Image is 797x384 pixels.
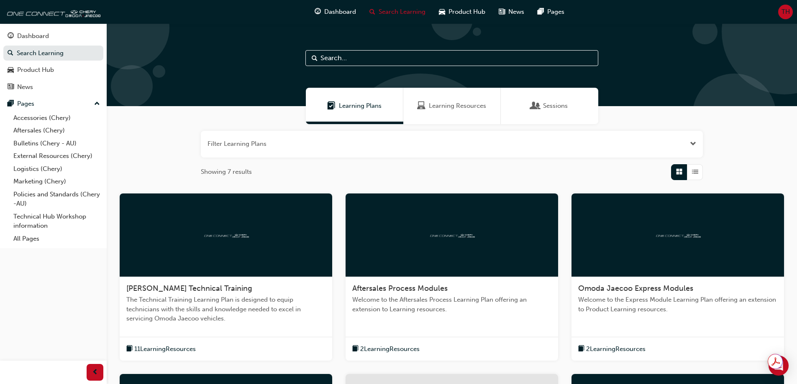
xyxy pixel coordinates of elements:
[543,101,568,111] span: Sessions
[306,88,403,124] a: Learning PlansLearning Plans
[501,88,598,124] a: SessionsSessions
[432,3,492,20] a: car-iconProduct Hub
[126,284,252,293] span: [PERSON_NAME] Technical Training
[10,163,103,175] a: Logistics (Chery)
[448,7,485,17] span: Product Hub
[369,7,375,17] span: search-icon
[10,232,103,245] a: All Pages
[3,79,103,95] a: News
[10,137,103,150] a: Bulletins (Chery - AU)
[312,53,318,63] span: Search
[352,284,448,293] span: Aftersales Process Modules
[352,344,359,354] span: book-icon
[126,295,325,323] span: The Technical Training Learning Plan is designed to equip technicians with the skills and knowled...
[4,3,100,20] img: oneconnect
[327,101,336,111] span: Learning Plans
[690,139,696,149] button: Open the filter
[201,167,252,177] span: Showing 7 results
[8,33,14,40] span: guage-icon
[126,344,133,354] span: book-icon
[10,150,103,163] a: External Resources (Chery)
[429,231,475,239] img: oneconnect
[3,62,103,78] a: Product Hub
[203,231,249,239] img: oneconnect
[578,284,693,293] span: Omoda Jaecoo Express Modules
[10,124,103,137] a: Aftersales (Chery)
[308,3,363,20] a: guage-iconDashboard
[578,295,777,314] span: Welcome to the Express Module Learning Plan offering an extension to Product Learning resources.
[3,96,103,112] button: Pages
[531,3,571,20] a: pages-iconPages
[8,50,13,57] span: search-icon
[126,344,196,354] button: book-icon11LearningResources
[352,295,551,314] span: Welcome to the Aftersales Process Learning Plan offering an extension to Learning resources.
[92,367,98,378] span: prev-icon
[417,101,425,111] span: Learning Resources
[692,167,698,177] span: List
[571,193,784,361] a: oneconnectOmoda Jaecoo Express ModulesWelcome to the Express Module Learning Plan offering an ext...
[305,50,598,66] input: Search...
[134,344,196,354] span: 11 Learning Resources
[315,7,321,17] span: guage-icon
[778,5,793,19] button: TH
[352,344,420,354] button: book-icon2LearningResources
[339,101,382,111] span: Learning Plans
[578,344,646,354] button: book-icon2LearningResources
[17,65,54,75] div: Product Hub
[8,66,14,74] span: car-icon
[10,210,103,232] a: Technical Hub Workshop information
[655,231,701,239] img: oneconnect
[324,7,356,17] span: Dashboard
[676,167,682,177] span: Grid
[8,100,14,108] span: pages-icon
[538,7,544,17] span: pages-icon
[379,7,425,17] span: Search Learning
[17,99,34,109] div: Pages
[10,175,103,188] a: Marketing (Chery)
[586,344,646,354] span: 2 Learning Resources
[360,344,420,354] span: 2 Learning Resources
[363,3,432,20] a: search-iconSearch Learning
[10,188,103,210] a: Policies and Standards (Chery -AU)
[508,7,524,17] span: News
[547,7,564,17] span: Pages
[3,28,103,44] a: Dashboard
[346,193,558,361] a: oneconnectAftersales Process ModulesWelcome to the Aftersales Process Learning Plan offering an e...
[403,88,501,124] a: Learning ResourcesLearning Resources
[94,99,100,109] span: up-icon
[17,31,49,41] div: Dashboard
[10,112,103,125] a: Accessories (Chery)
[120,193,332,361] a: oneconnect[PERSON_NAME] Technical TrainingThe Technical Training Learning Plan is designed to equ...
[3,46,103,61] a: Search Learning
[17,82,33,92] div: News
[578,344,584,354] span: book-icon
[8,84,14,91] span: news-icon
[499,7,505,17] span: news-icon
[429,101,486,111] span: Learning Resources
[3,27,103,96] button: DashboardSearch LearningProduct HubNews
[782,7,790,17] span: TH
[439,7,445,17] span: car-icon
[492,3,531,20] a: news-iconNews
[531,101,540,111] span: Sessions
